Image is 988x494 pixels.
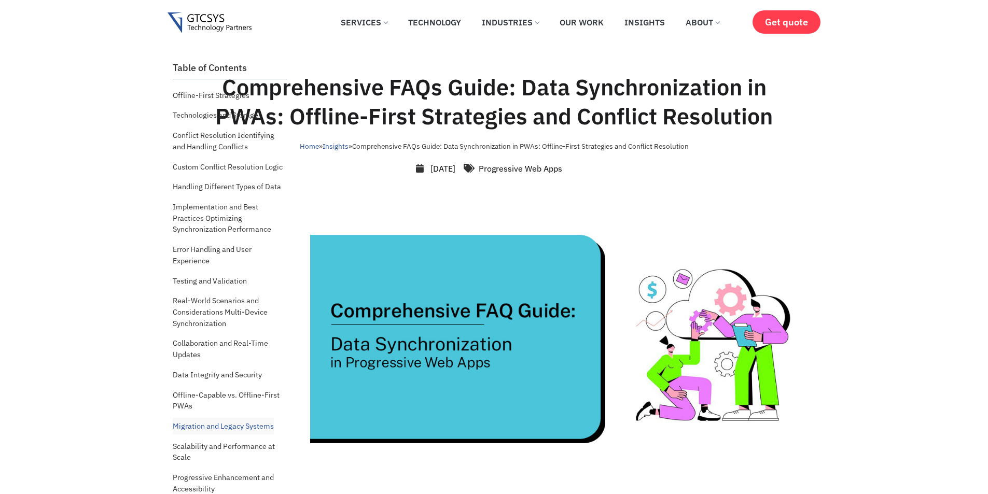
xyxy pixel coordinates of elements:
[323,142,349,151] a: Insights
[173,87,249,104] a: Offline-First Strategies
[300,142,689,151] span: » »
[173,273,247,289] a: Testing and Validation
[173,127,287,154] a: Conflict Resolution Identifying and Handling Conflicts
[173,335,287,362] a: Collaboration and Real-Time Updates
[200,73,788,131] h1: Comprehensive FAQs Guide: Data Synchronization in PWAs: Offline-First Strategies and Conflict Res...
[552,11,611,34] a: Our Work
[617,11,673,34] a: Insights
[173,387,287,414] a: Offline-Capable vs. Offline-First PWAs
[924,429,988,478] iframe: chat widget
[352,142,689,151] span: Comprehensive FAQs Guide: Data Synchronization in PWAs: Offline-First Strategies and Conflict Res...
[173,418,274,434] a: Migration and Legacy Systems
[430,163,455,174] time: [DATE]
[400,11,469,34] a: Technology
[765,17,808,27] span: Get quote
[173,241,287,269] a: Error Handling and User Experience
[168,12,252,34] img: Gtcsys logo
[173,159,283,175] a: Custom Conflict Resolution Logic
[474,11,547,34] a: Industries
[333,11,395,34] a: Services
[173,107,258,123] a: Technologies and Storage
[173,438,287,465] a: Scalability and Performance at Scale
[173,178,281,195] a: Handling Different Types of Data
[173,292,287,331] a: Real-World Scenarios and Considerations Multi-Device Synchronization
[479,163,562,174] a: Progressive Web Apps
[310,205,813,469] img: Comprehensive FAQs Guide_ Data Synchronization in PWAs_ Offline-First Strategies and Conflict Res...
[753,10,820,34] a: Get quote
[173,366,262,383] a: Data Integrity and Security
[173,199,287,237] a: Implementation and Best Practices Optimizing Synchronization Performance
[300,142,319,151] a: Home
[173,62,287,74] h2: Table of Contents
[678,11,727,34] a: About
